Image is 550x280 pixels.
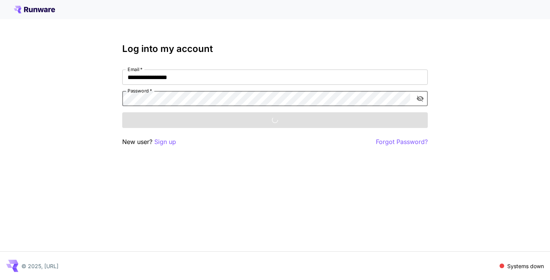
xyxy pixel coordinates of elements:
[122,137,176,147] p: New user?
[376,137,428,147] button: Forgot Password?
[507,262,544,270] p: Systems down
[413,92,427,105] button: toggle password visibility
[21,262,58,270] p: © 2025, [URL]
[122,44,428,54] h3: Log into my account
[128,66,142,73] label: Email
[128,87,152,94] label: Password
[154,137,176,147] button: Sign up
